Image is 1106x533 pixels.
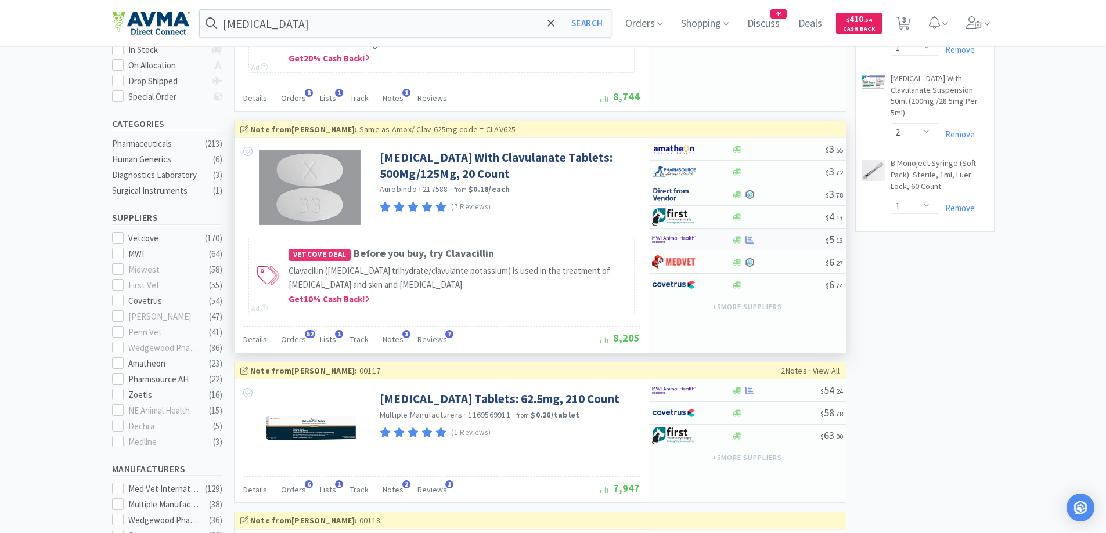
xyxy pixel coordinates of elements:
[209,263,222,277] div: ( 58 )
[862,75,885,89] img: cf41800747604506b9a41acab923bcf6_260835.png
[128,263,200,277] div: Midwest
[891,158,988,197] a: B Monoject Syringe (Soft Pack): Sterile, 1ml, Luer Lock, 60 Count
[531,409,579,420] strong: $0.26 / tablet
[1067,494,1094,521] div: Open Intercom Messenger
[209,294,222,308] div: ( 54 )
[112,168,206,182] div: Diagnostics Laboratory
[834,281,843,290] span: . 74
[209,388,222,402] div: ( 16 )
[305,89,313,97] span: 8
[128,482,200,496] div: Med Vet International Direct
[417,334,447,345] span: Reviews
[112,184,206,198] div: Surgical Instruments
[834,168,843,177] span: . 72
[834,432,843,441] span: . 00
[112,153,206,166] div: Human Generics
[383,484,404,495] span: Notes
[240,364,541,377] div: 00117
[451,427,491,439] p: (1 Reviews)
[128,513,200,527] div: Wedgewood Pharmacy
[826,213,829,222] span: $
[128,59,206,72] div: On Allocation
[380,409,463,420] a: Multiple Manufacturers
[209,278,222,292] div: ( 55 )
[335,330,343,338] span: 1
[652,186,696,203] img: c67096674d5b41e1bca769e75293f8dd_19.png
[820,432,824,441] span: $
[250,515,358,525] strong: Note from [PERSON_NAME] :
[652,253,696,271] img: bdd3c0f4347043b9a893056ed883a29a_120.png
[445,480,453,488] span: 1
[128,231,200,245] div: Vetcove
[205,482,222,496] div: ( 129 )
[402,480,410,488] span: 2
[320,484,336,495] span: Lists
[834,213,843,222] span: . 13
[939,202,975,213] a: Remove
[128,90,206,104] div: Special Order
[289,245,628,262] h4: Before you buy, try Clavacillin
[128,404,200,418] div: NE Animal Health
[320,93,336,103] span: Lists
[600,90,640,103] span: 8,744
[128,435,200,449] div: Medline
[200,10,611,37] input: Search by item, sku, manufacturer, ingredient, size...
[939,129,975,140] a: Remove
[320,334,336,345] span: Lists
[826,233,843,246] span: 5
[652,427,696,444] img: 67d67680309e4a0bb49a5ff0391dcc42_6.png
[213,168,222,182] div: ( 3 )
[771,10,786,18] span: 44
[826,259,829,267] span: $
[652,382,696,399] img: f6b2451649754179b5b4e0c70c3f7cb0_2.png
[826,146,829,154] span: $
[652,231,696,248] img: f6b2451649754179b5b4e0c70c3f7cb0_2.png
[402,330,410,338] span: 1
[834,259,843,267] span: . 27
[128,278,200,292] div: First Vet
[836,8,882,39] a: $410.54Cash Back
[350,334,369,345] span: Track
[112,137,206,151] div: Pharmaceuticals
[826,236,829,245] span: $
[417,484,447,495] span: Reviews
[289,53,370,64] span: Get 20 % Cash Back!
[128,310,200,324] div: [PERSON_NAME]
[128,74,206,88] div: Drop Shipped
[335,89,343,97] span: 1
[820,429,843,442] span: 63
[707,299,787,315] button: +5more suppliers
[205,231,222,245] div: ( 170 )
[402,89,410,97] span: 1
[820,409,824,418] span: $
[281,334,306,345] span: Orders
[469,184,510,194] strong: $0.18 / each
[209,310,222,324] div: ( 47 )
[419,184,421,194] span: ·
[350,93,369,103] span: Track
[939,44,975,55] a: Remove
[820,387,824,396] span: $
[600,481,640,495] span: 7,947
[652,276,696,293] img: 77fca1acd8b6420a9015268ca798ef17_1.png
[826,281,829,290] span: $
[863,16,872,24] span: . 54
[240,123,840,136] div: Same as Amox/ Clav 625mg code = CLAV625
[251,303,268,314] div: Ad
[251,61,268,72] div: Ad
[128,43,206,57] div: In Stock
[826,191,829,200] span: $
[540,364,840,377] div: 2 Note s · View All
[259,150,360,225] img: e9b7110fcbd7401fab23100e9389212c_227238.png
[826,187,843,201] span: 3
[846,13,872,24] span: 410
[243,484,267,495] span: Details
[834,387,843,396] span: . 24
[209,341,222,355] div: ( 36 )
[652,404,696,422] img: 77fca1acd8b6420a9015268ca798ef17_1.png
[281,93,306,103] span: Orders
[213,184,222,198] div: ( 1 )
[652,163,696,180] img: 7915dbd3f8974342a4dc3feb8efc1740_58.png
[826,278,843,291] span: 6
[128,341,200,355] div: Wedgewood Pharmacy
